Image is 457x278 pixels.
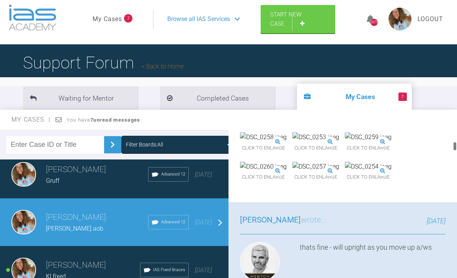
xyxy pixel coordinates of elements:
a: Back to Home [142,63,184,70]
h3: [PERSON_NAME] [46,211,148,224]
span: [DATE] [195,267,212,274]
span: Browse all IAS Services [167,14,230,24]
img: Rebecca Lynne Williams [11,162,36,187]
span: Click to enlarge [240,142,287,154]
img: DSC_0259.jpeg [345,132,392,142]
h1: Support Forum [23,49,184,76]
img: logo-light.3e3ef733.png [9,5,56,31]
li: Waiting for Mentor [23,86,138,110]
h3: [PERSON_NAME] [46,163,148,176]
span: Click to enlarge [240,171,287,183]
a: Start New Case [261,5,335,33]
h3: wrote... [240,214,327,227]
img: DSC_0253.jpeg [292,132,339,142]
span: Click to enlarge [345,142,392,154]
span: Advanced 12 [161,171,185,178]
strong: 7 unread messages [90,117,140,123]
span: Click to enlarge [345,171,392,183]
span: [DATE] [427,217,446,225]
span: Advanced 12 [161,219,185,226]
img: profile.png [388,8,411,31]
a: Logout [418,14,443,24]
li: Completed Cases [160,86,275,110]
span: [DATE] [195,171,212,178]
div: 2676 [370,19,378,26]
img: DSC_0254.jpeg [345,162,392,172]
img: Rebecca Lynne Williams [11,210,36,234]
span: 7 [398,93,407,101]
span: Click to enlarge [292,142,339,154]
span: [PERSON_NAME] aob [46,225,103,232]
input: Enter Case ID or Title [6,136,104,153]
div: Filter Boards: All [126,140,163,149]
span: 7 [124,14,132,23]
span: You have [67,117,140,123]
span: My Cases [11,116,51,123]
span: [DATE] [195,219,212,226]
h3: [PERSON_NAME] [46,259,140,272]
a: My Cases [93,14,122,24]
img: chevronRight.28bd32b0.svg [106,138,119,151]
span: [PERSON_NAME] [240,215,301,224]
img: DSC_0258.jpeg [240,132,287,142]
li: My Cases [297,84,412,110]
span: Gruff [46,177,59,184]
span: Start New Case [270,11,301,27]
img: DSC_0257.jpeg [292,162,339,172]
span: Click to enlarge [292,171,339,183]
img: DSC_0260.jpeg [240,162,287,172]
span: IAS Fixed Braces [153,267,185,273]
